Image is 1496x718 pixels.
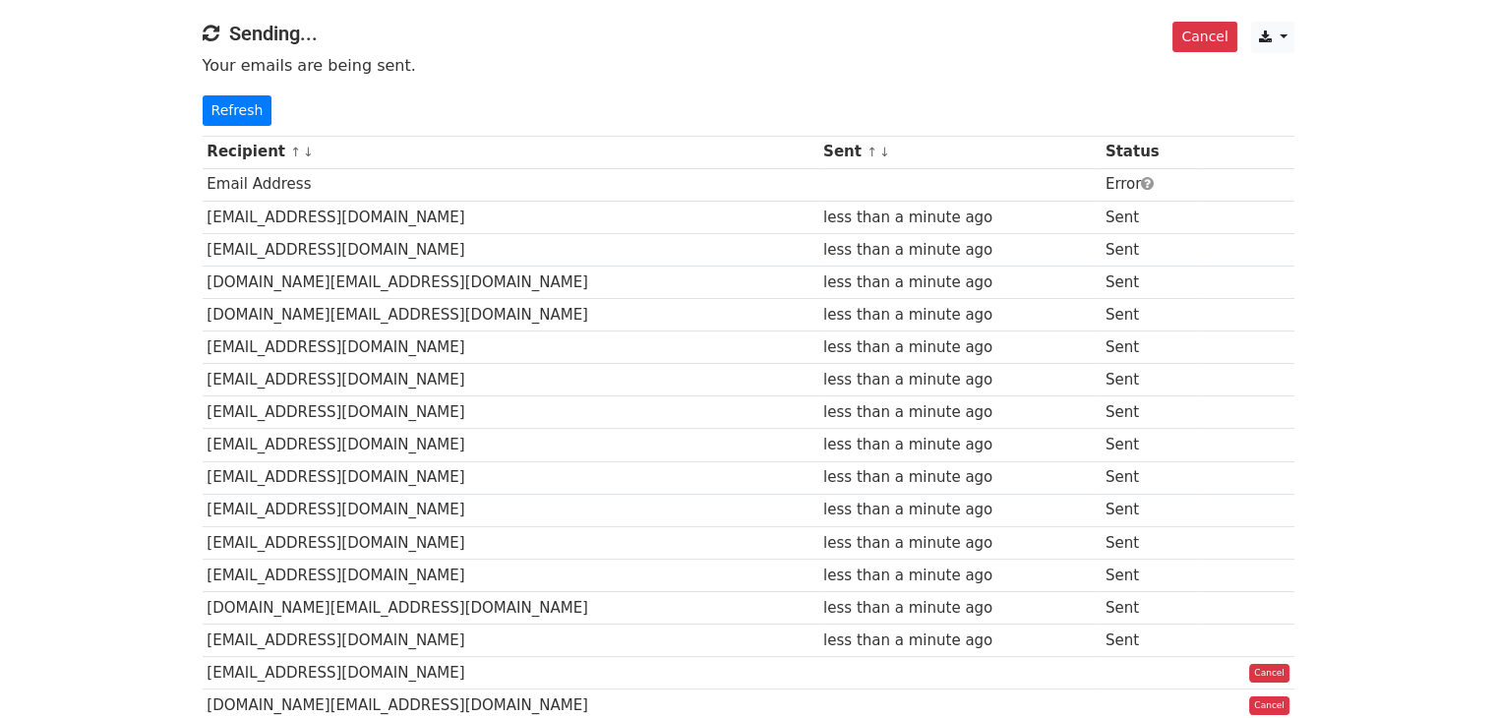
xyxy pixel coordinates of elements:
[1101,136,1201,168] th: Status
[203,136,819,168] th: Recipient
[203,55,1294,76] p: Your emails are being sent.
[823,369,1096,391] div: less than a minute ago
[823,271,1096,294] div: less than a minute ago
[879,145,890,159] a: ↓
[1101,461,1201,494] td: Sent
[1101,494,1201,526] td: Sent
[1101,591,1201,624] td: Sent
[823,597,1096,620] div: less than a minute ago
[203,266,819,298] td: [DOMAIN_NAME][EMAIL_ADDRESS][DOMAIN_NAME]
[823,499,1096,521] div: less than a minute ago
[290,145,301,159] a: ↑
[203,22,1294,45] h4: Sending...
[1101,331,1201,364] td: Sent
[823,629,1096,652] div: less than a minute ago
[1101,266,1201,298] td: Sent
[823,434,1096,456] div: less than a minute ago
[823,304,1096,327] div: less than a minute ago
[203,429,819,461] td: [EMAIL_ADDRESS][DOMAIN_NAME]
[823,239,1096,262] div: less than a minute ago
[1101,429,1201,461] td: Sent
[1249,664,1289,684] a: Cancel
[867,145,877,159] a: ↑
[203,396,819,429] td: [EMAIL_ADDRESS][DOMAIN_NAME]
[203,331,819,364] td: [EMAIL_ADDRESS][DOMAIN_NAME]
[823,565,1096,587] div: less than a minute ago
[1101,168,1201,201] td: Error
[1249,696,1289,716] a: Cancel
[1101,364,1201,396] td: Sent
[203,233,819,266] td: [EMAIL_ADDRESS][DOMAIN_NAME]
[1101,201,1201,233] td: Sent
[303,145,314,159] a: ↓
[1101,625,1201,657] td: Sent
[203,657,819,689] td: [EMAIL_ADDRESS][DOMAIN_NAME]
[1101,299,1201,331] td: Sent
[203,364,819,396] td: [EMAIL_ADDRESS][DOMAIN_NAME]
[1101,233,1201,266] td: Sent
[203,559,819,591] td: [EMAIL_ADDRESS][DOMAIN_NAME]
[203,168,819,201] td: Email Address
[203,461,819,494] td: [EMAIL_ADDRESS][DOMAIN_NAME]
[823,466,1096,489] div: less than a minute ago
[1101,526,1201,559] td: Sent
[818,136,1101,168] th: Sent
[203,526,819,559] td: [EMAIL_ADDRESS][DOMAIN_NAME]
[1172,22,1236,52] a: Cancel
[203,494,819,526] td: [EMAIL_ADDRESS][DOMAIN_NAME]
[823,401,1096,424] div: less than a minute ago
[203,625,819,657] td: [EMAIL_ADDRESS][DOMAIN_NAME]
[203,299,819,331] td: [DOMAIN_NAME][EMAIL_ADDRESS][DOMAIN_NAME]
[203,591,819,624] td: [DOMAIN_NAME][EMAIL_ADDRESS][DOMAIN_NAME]
[1101,396,1201,429] td: Sent
[823,532,1096,555] div: less than a minute ago
[1398,624,1496,718] iframe: Chat Widget
[203,201,819,233] td: [EMAIL_ADDRESS][DOMAIN_NAME]
[823,336,1096,359] div: less than a minute ago
[823,207,1096,229] div: less than a minute ago
[1101,559,1201,591] td: Sent
[203,95,272,126] a: Refresh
